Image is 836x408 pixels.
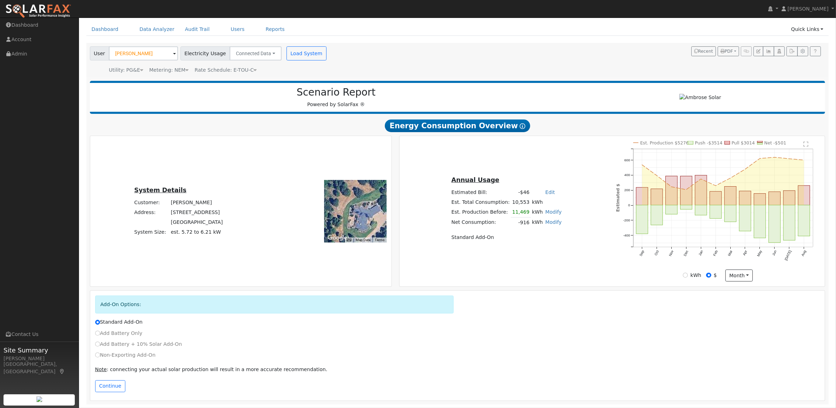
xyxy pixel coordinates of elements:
label: kWh [690,272,701,279]
span: Energy Consumption Overview [385,119,530,132]
button: PDF [718,46,739,56]
text: Feb [712,250,718,257]
span: : connecting your actual solar production will result in a more accurate recommendation. [95,367,328,372]
td: -$46 [511,188,531,197]
td: 10,553 [511,197,531,207]
input: Non-Exporting Add-On [95,352,100,357]
circle: onclick="" [641,163,644,166]
button: month [725,270,753,281]
a: Help Link [810,46,821,56]
u: Annual Usage [452,176,499,183]
text: Jun [772,250,778,256]
rect: onclick="" [666,176,678,205]
span: Alias: H2ETOUCN [195,67,257,73]
a: Terms (opens in new tab) [375,238,384,242]
span: Electricity Usage [180,46,230,60]
h2: Scenario Report [97,86,575,98]
div: Utility: PG&E [109,66,143,74]
input: Standard Add-On [95,320,100,325]
td: Est. Production Before: [450,207,511,218]
td: [GEOGRAPHIC_DATA] [170,218,224,227]
rect: onclick="" [754,205,766,238]
rect: onclick="" [710,192,722,205]
td: Customer: [133,197,170,207]
td: Address: [133,207,170,217]
text: Sep [639,250,645,257]
td: kWh [531,218,544,228]
td: Net Consumption: [450,218,511,228]
rect: onclick="" [695,175,707,205]
text: May [757,250,763,257]
button: Recent [691,46,716,56]
div: Powered by SolarFax ® [93,86,579,108]
text: Nov [668,250,674,257]
text: Jan [698,250,704,256]
td: Estimated Bill: [450,188,511,197]
rect: onclick="" [739,191,751,205]
img: SolarFax [5,4,71,19]
span: PDF [720,49,733,54]
rect: onclick="" [710,205,722,219]
text: 200 [624,188,630,192]
input: Add Battery + 10% Solar Add-On [95,342,100,347]
rect: onclick="" [680,205,692,209]
rect: onclick="" [784,190,796,205]
a: Map [59,369,65,374]
rect: onclick="" [725,205,737,222]
div: [PERSON_NAME] [4,355,75,362]
label: Standard Add-On [95,318,143,326]
circle: onclick="" [656,174,658,177]
td: System Size [170,227,224,237]
text: Dec [683,250,689,257]
circle: onclick="" [685,188,688,191]
input: $ [706,273,711,278]
button: Map Data [356,238,370,242]
td: 11,469 [511,207,531,218]
circle: onclick="" [670,186,673,188]
text: Mar [727,250,733,257]
circle: onclick="" [729,177,732,180]
rect: onclick="" [769,192,781,205]
button: Multi-Series Graph [763,46,774,56]
text: Pull $3014 [732,140,755,145]
td: kWh [531,207,544,218]
text: Apr [742,250,748,256]
button: Keyboard shortcuts [347,238,351,242]
rect: onclick="" [636,205,648,234]
label: Non-Exporting Add-On [95,351,156,359]
span: [PERSON_NAME] [788,6,829,12]
img: Ambrose Solar [679,94,721,101]
input: kWh [683,273,688,278]
input: Select a User [109,46,178,60]
rect: onclick="" [680,176,692,205]
a: Quick Links [786,23,829,36]
rect: onclick="" [798,186,810,205]
td: Standard Add-On [450,232,563,242]
td: [STREET_ADDRESS] [170,207,224,217]
td: Est. Total Consumption: [450,197,511,207]
text: Net -$501 [764,140,786,145]
text: Push -$3514 [695,140,723,145]
input: Add Battery Only [95,331,100,336]
rect: onclick="" [769,205,781,243]
label: Add Battery + 10% Solar Add-On [95,341,182,348]
text: 600 [624,158,630,162]
rect: onclick="" [695,205,707,215]
label: Add Battery Only [95,330,143,337]
rect: onclick="" [651,205,663,225]
circle: onclick="" [803,159,805,162]
text:  [804,141,809,147]
button: Continue [95,380,125,392]
img: retrieve [37,396,42,402]
rect: onclick="" [636,187,648,205]
span: est. 5.72 to 6.21 kW [171,229,221,235]
text: [DATE] [784,250,792,261]
rect: onclick="" [754,194,766,205]
u: System Details [134,187,186,194]
a: Dashboard [86,23,124,36]
u: Note [95,367,107,372]
rect: onclick="" [739,205,751,231]
text: -400 [623,233,630,237]
a: Users [225,23,250,36]
text: Est. Production $5276 [640,140,689,145]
